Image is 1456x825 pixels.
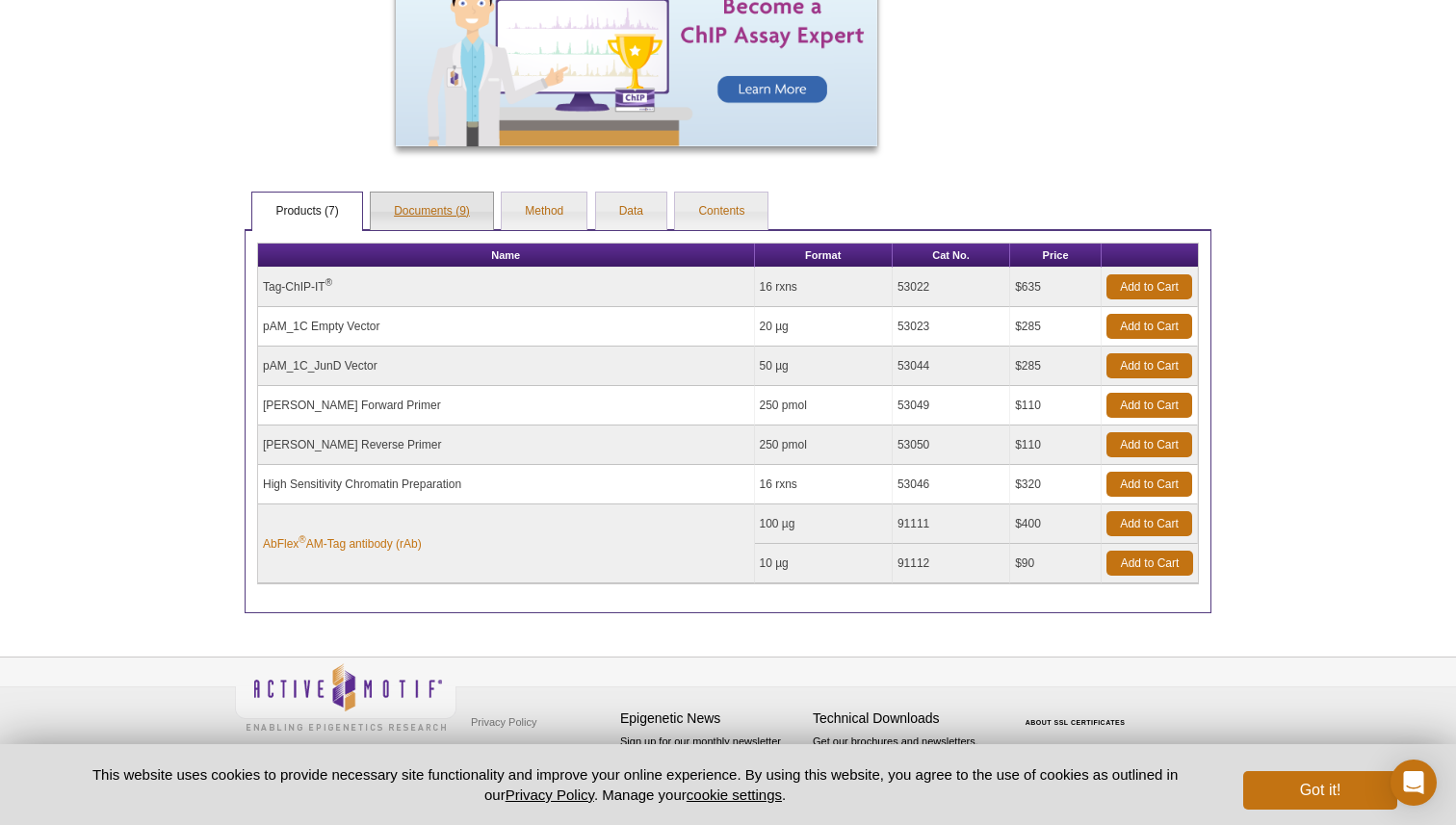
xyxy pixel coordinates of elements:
[893,465,1010,504] td: 53046
[1010,465,1102,504] td: $320
[1106,353,1192,378] a: Add to Cart
[620,734,803,799] p: Sign up for our monthly newsletter highlighting recent publications in the field of epigenetics.
[755,347,893,386] td: 50 µg
[893,268,1010,307] td: 53022
[1010,244,1102,268] th: Price
[1106,432,1192,457] a: Add to Cart
[675,193,767,231] a: Contents
[59,764,1211,805] p: This website uses cookies to provide necessary site functionality and improve your online experie...
[1106,472,1192,497] a: Add to Cart
[620,710,803,727] h4: Epigenetic News
[755,544,893,583] td: 10 µg
[1010,386,1102,425] td: $110
[1243,771,1397,810] button: Got it!
[755,425,893,465] td: 250 pmol
[687,786,782,803] button: cookie settings
[893,425,1010,465] td: 53050
[258,307,755,347] td: pAM_1C Empty Vector
[1106,511,1192,536] a: Add to Cart
[755,465,893,504] td: 16 rxns
[1106,551,1193,576] a: Add to Cart
[893,347,1010,386] td: 53044
[755,504,893,544] td: 100 µg
[1010,504,1102,544] td: $400
[755,386,893,425] td: 250 pmol
[893,504,1010,544] td: 91111
[252,193,361,231] a: Products (7)
[893,386,1010,425] td: 53049
[235,657,456,735] img: Active Motif,
[893,307,1010,347] td: 53023
[1010,307,1102,347] td: $285
[1010,268,1102,307] td: $635
[1010,425,1102,465] td: $110
[299,534,305,545] sup: ®
[325,277,332,288] sup: ®
[1391,760,1437,806] div: Open Intercom Messenger
[1010,347,1102,386] td: $285
[258,347,755,386] td: pAM_1C_JunD Vector
[596,193,666,231] a: Data
[893,544,1010,583] td: 91112
[813,734,996,783] p: Get our brochures and newsletters, or request them by mail.
[1106,274,1192,299] a: Add to Cart
[1106,314,1192,339] a: Add to Cart
[466,708,541,736] a: Privacy Policy
[258,386,755,425] td: [PERSON_NAME] Forward Primer
[258,244,755,268] th: Name
[502,193,586,231] a: Method
[1005,691,1150,734] table: Click to Verify - This site chose Symantec SSL for secure e-commerce and confidential communicati...
[258,268,755,307] td: Tag-ChIP-IT
[506,786,594,803] a: Privacy Policy
[258,465,755,504] td: High Sensitivity Chromatin Preparation
[893,244,1010,268] th: Cat No.
[755,307,893,347] td: 20 µg
[371,193,493,231] a: Documents (9)
[263,535,422,553] a: AbFlex®AM-Tag antibody (rAb)
[1106,393,1192,418] a: Add to Cart
[755,244,893,268] th: Format
[755,268,893,307] td: 16 rxns
[1010,544,1102,583] td: $90
[258,425,755,465] td: [PERSON_NAME] Reverse Primer
[466,736,567,765] a: Terms & Conditions
[1026,719,1126,726] a: ABOUT SSL CERTIFICATES
[813,710,996,727] h4: Technical Downloads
